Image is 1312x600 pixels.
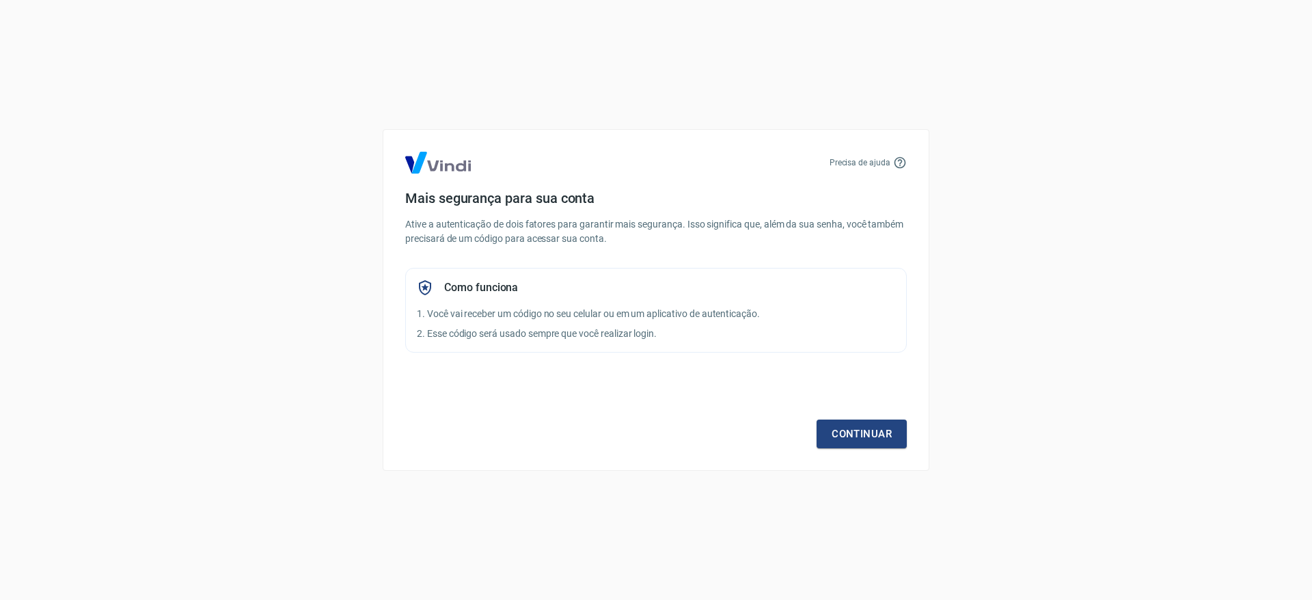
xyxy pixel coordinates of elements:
h4: Mais segurança para sua conta [405,190,907,206]
img: Logo Vind [405,152,471,174]
h5: Como funciona [444,281,518,295]
p: Ative a autenticação de dois fatores para garantir mais segurança. Isso significa que, além da su... [405,217,907,246]
p: 1. Você vai receber um código no seu celular ou em um aplicativo de autenticação. [417,307,895,321]
p: 2. Esse código será usado sempre que você realizar login. [417,327,895,341]
p: Precisa de ajuda [830,156,890,169]
a: Continuar [817,420,907,448]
